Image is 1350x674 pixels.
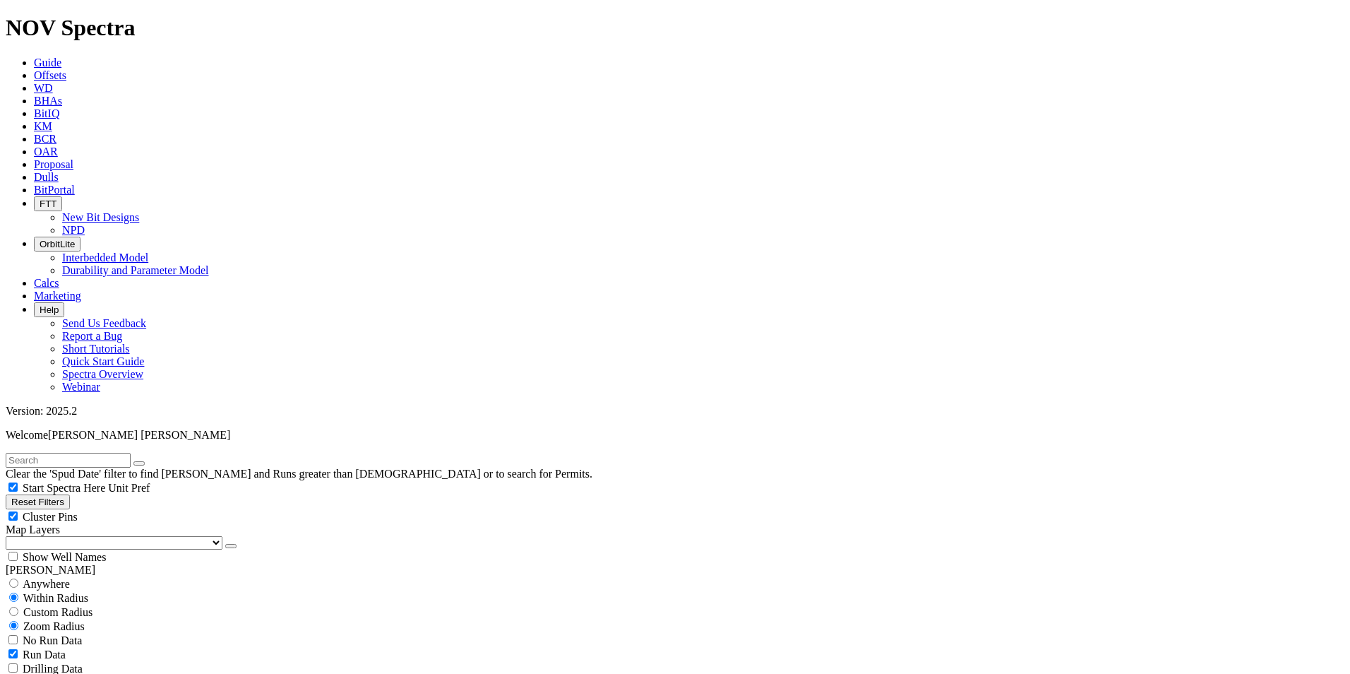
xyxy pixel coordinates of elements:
a: New Bit Designs [62,211,139,223]
button: Reset Filters [6,495,70,509]
span: OrbitLite [40,239,75,249]
span: Cluster Pins [23,511,78,523]
span: Custom Radius [23,606,92,618]
a: Report a Bug [62,330,122,342]
span: Zoom Radius [23,620,85,632]
h1: NOV Spectra [6,15,1344,41]
a: Durability and Parameter Model [62,264,209,276]
a: OAR [34,146,58,158]
span: Unit Pref [108,482,150,494]
a: Send Us Feedback [62,317,146,329]
span: Run Data [23,649,66,661]
span: Anywhere [23,578,70,590]
a: NPD [62,224,85,236]
a: KM [34,120,52,132]
a: Marketing [34,290,81,302]
div: Version: 2025.2 [6,405,1344,418]
input: Search [6,453,131,468]
a: Interbedded Model [62,252,148,264]
button: FTT [34,196,62,211]
span: Show Well Names [23,551,106,563]
a: BitIQ [34,107,59,119]
a: BitPortal [34,184,75,196]
button: OrbitLite [34,237,80,252]
a: WD [34,82,53,94]
a: Guide [34,57,61,69]
a: Short Tutorials [62,343,130,355]
a: Calcs [34,277,59,289]
p: Welcome [6,429,1344,442]
span: Map Layers [6,524,60,536]
a: Offsets [34,69,66,81]
a: BCR [34,133,56,145]
span: Help [40,305,59,315]
a: Webinar [62,381,100,393]
span: No Run Data [23,634,82,646]
span: Clear the 'Spud Date' filter to find [PERSON_NAME] and Runs greater than [DEMOGRAPHIC_DATA] or to... [6,468,592,480]
span: Within Radius [23,592,88,604]
span: FTT [40,199,56,209]
a: Quick Start Guide [62,355,144,367]
a: Proposal [34,158,73,170]
div: [PERSON_NAME] [6,564,1344,577]
span: [PERSON_NAME] [PERSON_NAME] [48,429,230,441]
input: Start Spectra Here [8,483,18,492]
button: Help [34,302,64,317]
span: Start Spectra Here [23,482,105,494]
a: Spectra Overview [62,368,143,380]
a: Dulls [34,171,59,183]
a: BHAs [34,95,62,107]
